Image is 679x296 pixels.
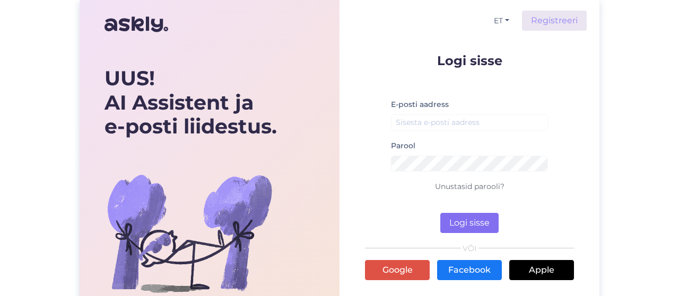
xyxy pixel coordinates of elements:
[391,114,548,131] input: Sisesta e-posti aadress
[435,182,504,191] a: Unustasid parooli?
[522,11,587,31] a: Registreeri
[365,54,574,67] p: Logi sisse
[437,260,502,280] a: Facebook
[509,260,574,280] a: Apple
[365,260,430,280] a: Google
[490,13,513,29] button: ET
[440,213,499,233] button: Logi sisse
[105,66,281,139] div: UUS! AI Assistent ja e-posti liidestus.
[461,245,478,252] span: VÕI
[105,12,168,37] img: Askly
[391,140,415,151] label: Parool
[391,99,449,110] label: E-posti aadress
